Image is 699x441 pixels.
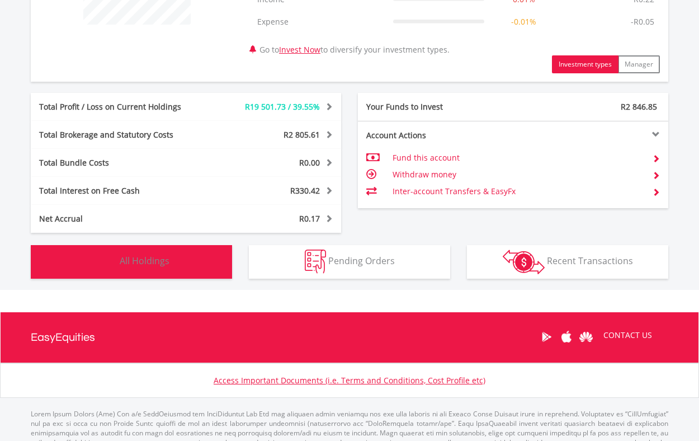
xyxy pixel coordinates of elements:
[393,149,644,166] td: Fund this account
[393,183,644,200] td: Inter-account Transfers & EasyFx
[93,250,117,274] img: holdings-wht.png
[358,101,513,112] div: Your Funds to Invest
[299,213,320,224] span: R0.17
[31,312,95,363] a: EasyEquities
[214,375,485,386] a: Access Important Documents (i.e. Terms and Conditions, Cost Profile etc)
[328,255,395,267] span: Pending Orders
[252,11,388,33] td: Expense
[249,245,450,279] button: Pending Orders
[120,255,169,267] span: All Holdings
[31,129,212,140] div: Total Brokerage and Statutory Costs
[547,255,633,267] span: Recent Transactions
[31,185,212,196] div: Total Interest on Free Cash
[284,129,320,140] span: R2 805.61
[552,55,618,73] button: Investment types
[556,320,576,354] a: Apple
[299,157,320,168] span: R0.00
[393,166,644,183] td: Withdraw money
[625,11,660,33] td: -R0.05
[537,320,556,354] a: Google Play
[31,245,232,279] button: All Holdings
[245,101,320,112] span: R19 501.73 / 39.55%
[621,101,657,112] span: R2 846.85
[618,55,660,73] button: Manager
[31,157,212,168] div: Total Bundle Costs
[31,101,212,112] div: Total Profit / Loss on Current Holdings
[576,320,596,354] a: Huawei
[358,130,513,141] div: Account Actions
[290,185,320,196] span: R330.42
[279,44,320,55] a: Invest Now
[467,245,668,279] button: Recent Transactions
[31,213,212,224] div: Net Accrual
[490,11,558,33] td: -0.01%
[596,320,660,351] a: CONTACT US
[305,250,326,274] img: pending_instructions-wht.png
[503,250,545,274] img: transactions-zar-wht.png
